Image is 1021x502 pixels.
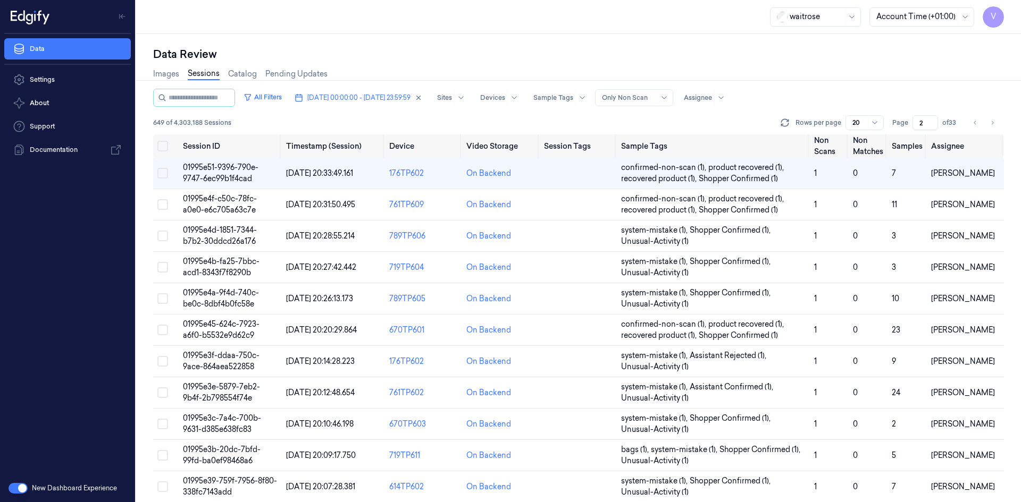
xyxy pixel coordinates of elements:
[153,118,231,127] span: 649 of 4,303,188 Sessions
[690,381,775,393] span: Assistant Confirmed (1) ,
[286,294,353,303] span: [DATE] 20:26:13.173
[621,350,690,361] span: system-mistake (1) ,
[853,356,858,366] span: 0
[814,294,817,303] span: 1
[690,350,768,361] span: Assistant Rejected (1) ,
[699,330,778,341] span: Shopper Confirmed (1)
[183,351,260,371] span: 01995e3f-ddaa-750c-9ace-864aea522858
[985,115,1000,130] button: Go to next page
[4,69,131,90] a: Settings
[4,116,131,137] a: Support
[188,68,220,80] a: Sessions
[157,199,168,210] button: Select row
[183,382,260,403] span: 01995e3e-5879-7eb2-9b4f-2b798554f74e
[157,387,168,398] button: Select row
[183,319,260,340] span: 01995e45-624c-7923-a6f0-b5532e9d62c9
[942,118,959,127] span: of 33
[183,445,261,465] span: 01995e3b-20dc-7bfd-99fd-ba0ef98468a6
[621,162,708,173] span: confirmed-non-scan (1) ,
[621,319,708,330] span: confirmed-non-scan (1) ,
[286,356,355,366] span: [DATE] 20:14:28.223
[389,356,458,367] div: 176TP602
[157,325,168,335] button: Select row
[892,325,900,335] span: 23
[892,262,896,272] span: 3
[157,262,168,273] button: Select row
[853,200,858,209] span: 0
[621,475,690,487] span: system-mistake (1) ,
[389,231,458,242] div: 789TP606
[853,450,858,460] span: 0
[621,361,689,372] span: Unusual-Activity (1)
[814,231,817,241] span: 1
[286,262,356,272] span: [DATE] 20:27:42.442
[462,134,539,158] th: Video Storage
[183,225,257,246] span: 01995e4d-1851-7344-b7b2-30ddcd26a176
[183,288,259,309] span: 01995e4a-9f4d-740c-be0c-8dbf4b0fc58e
[157,141,168,151] button: Select all
[286,231,355,241] span: [DATE] 20:28:55.214
[810,134,849,158] th: Non Scans
[931,262,995,272] span: [PERSON_NAME]
[621,256,690,267] span: system-mistake (1) ,
[621,424,689,435] span: Unusual-Activity (1)
[690,413,773,424] span: Shopper Confirmed (1) ,
[286,325,357,335] span: [DATE] 20:20:29.864
[621,225,690,236] span: system-mistake (1) ,
[183,257,260,277] span: 01995e4b-fa25-7bbc-acd1-8343f7f8290b
[617,134,810,158] th: Sample Tags
[888,134,927,158] th: Samples
[853,294,858,303] span: 0
[853,419,858,429] span: 0
[931,325,995,335] span: [PERSON_NAME]
[621,444,651,455] span: bags (1) ,
[265,69,328,80] a: Pending Updates
[814,262,817,272] span: 1
[690,225,773,236] span: Shopper Confirmed (1) ,
[699,173,778,184] span: Shopper Confirmed (1)
[892,356,896,366] span: 9
[892,388,900,397] span: 24
[853,262,858,272] span: 0
[892,419,896,429] span: 2
[621,205,699,216] span: recovered product (1) ,
[621,393,689,404] span: Unusual-Activity (1)
[466,387,511,398] div: On Backend
[931,231,995,241] span: [PERSON_NAME]
[4,92,131,114] button: About
[968,115,983,130] button: Go to previous page
[466,325,511,336] div: On Backend
[699,205,778,216] span: Shopper Confirmed (1)
[892,231,896,241] span: 3
[286,200,355,209] span: [DATE] 20:31:50.495
[621,330,699,341] span: recovered product (1) ,
[931,482,995,491] span: [PERSON_NAME]
[814,325,817,335] span: 1
[621,381,690,393] span: system-mistake (1) ,
[466,419,511,430] div: On Backend
[389,325,458,336] div: 670TP601
[931,200,995,209] span: [PERSON_NAME]
[814,356,817,366] span: 1
[307,93,411,103] span: [DATE] 00:00:00 - [DATE] 23:59:59
[931,294,995,303] span: [PERSON_NAME]
[286,450,356,460] span: [DATE] 20:09:17.750
[621,236,689,247] span: Unusual-Activity (1)
[719,444,802,455] span: Shopper Confirmed (1) ,
[153,69,179,80] a: Images
[621,413,690,424] span: system-mistake (1) ,
[931,419,995,429] span: [PERSON_NAME]
[466,231,511,242] div: On Backend
[621,287,690,299] span: system-mistake (1) ,
[389,450,458,461] div: 719TP611
[466,293,511,304] div: On Backend
[892,168,896,178] span: 7
[389,387,458,398] div: 761TP602
[389,199,458,210] div: 761TP609
[621,267,689,278] span: Unusual-Activity (1)
[286,168,353,178] span: [DATE] 20:33:49.161
[282,134,385,158] th: Timestamp (Session)
[931,356,995,366] span: [PERSON_NAME]
[814,482,817,491] span: 1
[621,455,689,466] span: Unusual-Activity (1)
